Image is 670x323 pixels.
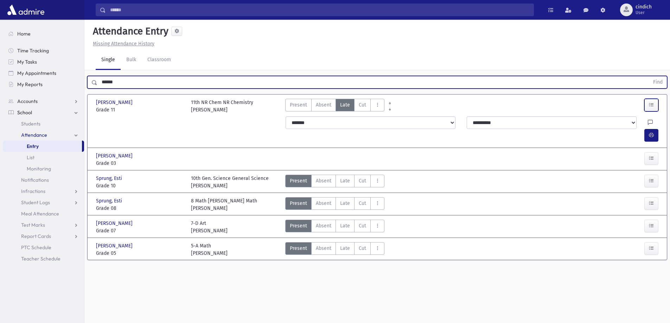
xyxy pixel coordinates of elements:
[17,59,37,65] span: My Tasks
[285,220,384,234] div: AttTypes
[290,177,307,185] span: Present
[636,10,652,15] span: User
[90,25,168,37] h5: Attendance Entry
[3,208,84,219] a: Meal Attendance
[17,109,32,116] span: School
[285,99,384,114] div: AttTypes
[96,152,134,160] span: [PERSON_NAME]
[290,101,307,109] span: Present
[3,253,84,264] a: Teacher Schedule
[3,163,84,174] a: Monitoring
[290,222,307,230] span: Present
[96,106,184,114] span: Grade 11
[17,31,31,37] span: Home
[21,211,59,217] span: Meal Attendance
[191,242,228,257] div: 5-A Math [PERSON_NAME]
[316,222,331,230] span: Absent
[17,98,38,104] span: Accounts
[359,177,366,185] span: Cut
[96,197,123,205] span: Sprung, Esti
[21,233,51,239] span: Report Cards
[21,121,40,127] span: Students
[340,177,350,185] span: Late
[3,141,82,152] a: Entry
[17,47,49,54] span: Time Tracking
[96,220,134,227] span: [PERSON_NAME]
[191,197,257,212] div: 8 Math [PERSON_NAME] Math [PERSON_NAME]
[90,41,154,47] a: Missing Attendance History
[3,45,84,56] a: Time Tracking
[21,132,47,138] span: Attendance
[3,231,84,242] a: Report Cards
[359,222,366,230] span: Cut
[316,200,331,207] span: Absent
[96,50,121,70] a: Single
[142,50,177,70] a: Classroom
[316,177,331,185] span: Absent
[93,41,154,47] u: Missing Attendance History
[3,67,84,79] a: My Appointments
[191,175,269,189] div: 10th Gen. Science General Science [PERSON_NAME]
[3,96,84,107] a: Accounts
[285,175,384,189] div: AttTypes
[3,186,84,197] a: Infractions
[17,81,43,88] span: My Reports
[3,28,84,39] a: Home
[359,200,366,207] span: Cut
[290,245,307,252] span: Present
[27,166,51,172] span: Monitoring
[285,242,384,257] div: AttTypes
[21,199,50,206] span: Student Logs
[3,118,84,129] a: Students
[359,245,366,252] span: Cut
[359,101,366,109] span: Cut
[649,76,667,88] button: Find
[340,245,350,252] span: Late
[3,56,84,67] a: My Tasks
[121,50,142,70] a: Bulk
[3,107,84,118] a: School
[3,242,84,253] a: PTC Schedule
[21,188,45,194] span: Infractions
[27,154,34,161] span: List
[191,220,228,234] div: 7-D Art [PERSON_NAME]
[96,160,184,167] span: Grade 03
[3,152,84,163] a: List
[3,79,84,90] a: My Reports
[21,222,45,228] span: Test Marks
[340,101,350,109] span: Late
[96,227,184,234] span: Grade 07
[3,219,84,231] a: Test Marks
[340,200,350,207] span: Late
[6,3,46,17] img: AdmirePro
[21,256,60,262] span: Teacher Schedule
[191,99,253,114] div: 11th NR Chem NR Chemistry [PERSON_NAME]
[27,143,39,149] span: Entry
[636,4,652,10] span: cindich
[96,250,184,257] span: Grade 05
[340,222,350,230] span: Late
[96,205,184,212] span: Grade 08
[21,177,49,183] span: Notifications
[96,242,134,250] span: [PERSON_NAME]
[96,182,184,189] span: Grade 10
[285,197,384,212] div: AttTypes
[3,174,84,186] a: Notifications
[290,200,307,207] span: Present
[17,70,56,76] span: My Appointments
[3,129,84,141] a: Attendance
[21,244,51,251] span: PTC Schedule
[106,4,534,16] input: Search
[316,101,331,109] span: Absent
[3,197,84,208] a: Student Logs
[96,175,123,182] span: Sprung, Esti
[316,245,331,252] span: Absent
[96,99,134,106] span: [PERSON_NAME]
